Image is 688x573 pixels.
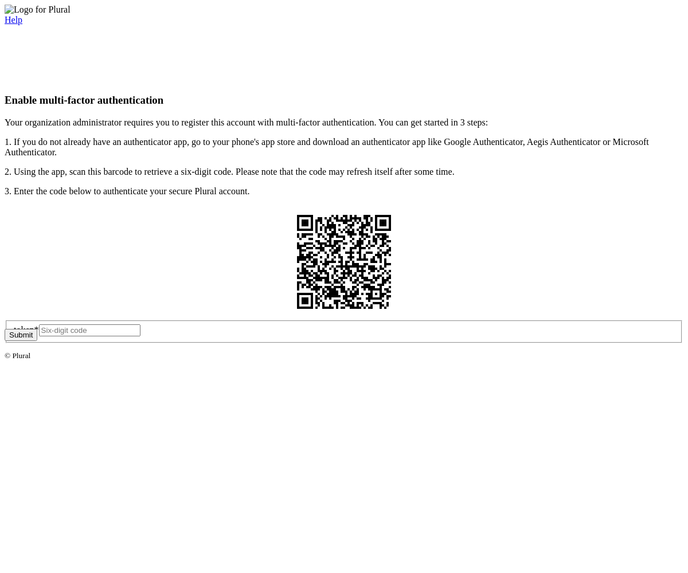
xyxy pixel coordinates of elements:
p: 1. If you do not already have an authenticator app, go to your phone's app store and download an ... [5,137,683,158]
p: Your organization administrator requires you to register this account with multi-factor authentic... [5,117,683,128]
label: token [14,325,39,335]
button: Submit [5,329,37,341]
p: 3. Enter the code below to authenticate your secure Plural account. [5,186,683,197]
input: Six-digit code [39,324,140,336]
img: Logo for Plural [5,5,71,15]
a: Help [5,15,22,25]
img: QR Code [288,206,400,318]
small: © Plural [5,351,30,360]
p: 2. Using the app, scan this barcode to retrieve a six-digit code. Please note that the code may r... [5,167,683,177]
h3: Enable multi-factor authentication [5,94,683,107]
